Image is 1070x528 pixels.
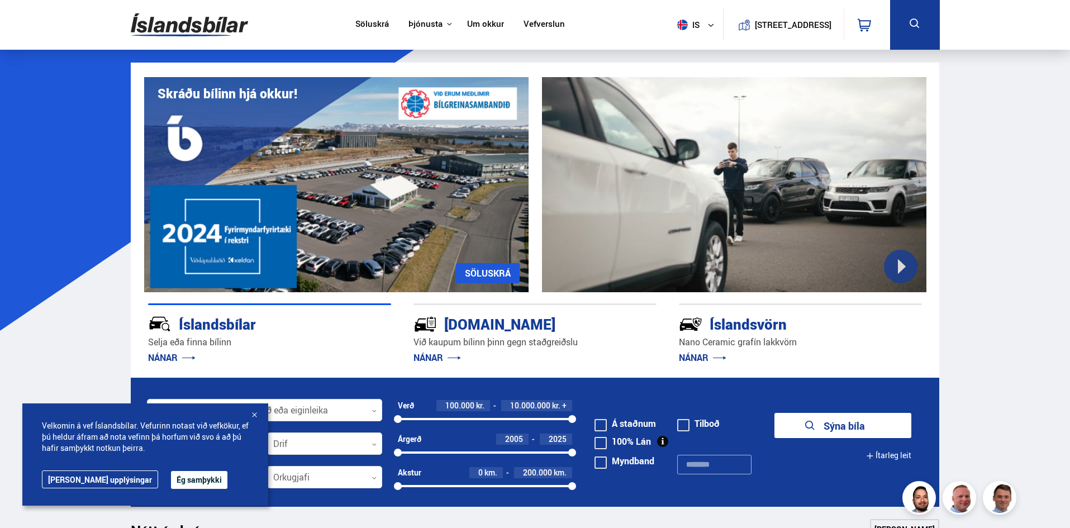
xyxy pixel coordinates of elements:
[467,19,504,31] a: Um okkur
[673,8,723,41] button: is
[148,312,172,336] img: JRvxyua_JYH6wB4c.svg
[413,312,437,336] img: tr5P-W3DuiFaO7aO.svg
[595,419,656,428] label: Á staðnum
[484,468,497,477] span: km.
[510,400,550,411] span: 10.000.000
[679,336,922,349] p: Nano Ceramic grafín lakkvörn
[456,263,520,283] a: SÖLUSKRÁ
[679,313,882,333] div: Íslandsvörn
[148,351,196,364] a: NÁNAR
[408,19,443,30] button: Þjónusta
[413,336,657,349] p: Við kaupum bílinn þinn gegn staðgreiðslu
[158,86,297,101] h1: Skráðu bílinn hjá okkur!
[679,312,702,336] img: -Svtn6bYgwAsiwNX.svg
[866,443,911,468] button: Ítarleg leit
[148,336,391,349] p: Selja eða finna bílinn
[42,470,158,488] a: [PERSON_NAME] upplýsingar
[944,483,978,516] img: siFngHWaQ9KaOqBr.png
[398,401,414,410] div: Verð
[505,434,523,444] span: 2005
[774,413,911,438] button: Sýna bíla
[413,351,461,364] a: NÁNAR
[445,400,474,411] span: 100.000
[398,435,421,444] div: Árgerð
[677,20,688,30] img: svg+xml;base64,PHN2ZyB4bWxucz0iaHR0cDovL3d3dy53My5vcmcvMjAwMC9zdmciIHdpZHRoPSI1MTIiIGhlaWdodD0iNT...
[144,77,529,292] img: eKx6w-_Home_640_.png
[679,351,726,364] a: NÁNAR
[552,401,560,410] span: kr.
[673,20,701,30] span: is
[148,313,351,333] div: Íslandsbílar
[729,9,838,41] a: [STREET_ADDRESS]
[131,7,248,43] img: G0Ugv5HjCgRt.svg
[523,467,552,478] span: 200.000
[478,467,483,478] span: 0
[595,456,654,465] label: Myndband
[355,19,389,31] a: Söluskrá
[476,401,484,410] span: kr.
[171,471,227,489] button: Ég samþykki
[595,437,651,446] label: 100% Lán
[398,468,421,477] div: Akstur
[42,420,249,454] span: Velkomin á vef Íslandsbílar. Vefurinn notast við vefkökur, ef þú heldur áfram að nota vefinn þá h...
[677,419,720,428] label: Tilboð
[554,468,567,477] span: km.
[524,19,565,31] a: Vefverslun
[759,20,828,30] button: [STREET_ADDRESS]
[985,483,1018,516] img: FbJEzSuNWCJXmdc-.webp
[562,401,567,410] span: +
[413,313,617,333] div: [DOMAIN_NAME]
[904,483,938,516] img: nhp88E3Fdnt1Opn2.png
[549,434,567,444] span: 2025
